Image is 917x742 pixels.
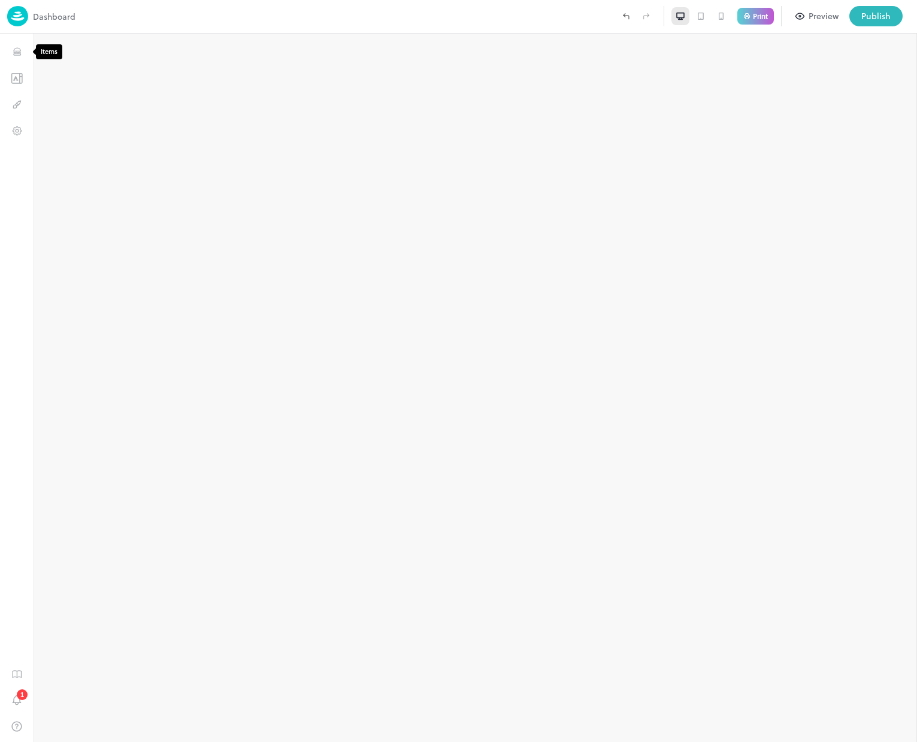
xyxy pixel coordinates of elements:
div: Preview [809,10,839,23]
p: Print [753,13,768,20]
button: Publish [849,6,903,26]
div: Items [36,44,62,59]
button: Preview [789,6,846,26]
p: Dashboard [33,10,75,23]
label: Undo (Ctrl + Z) [616,6,636,26]
label: Redo (Ctrl + Y) [636,6,656,26]
img: logo-86c26b7e.jpg [7,6,28,26]
div: Publish [861,10,891,23]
